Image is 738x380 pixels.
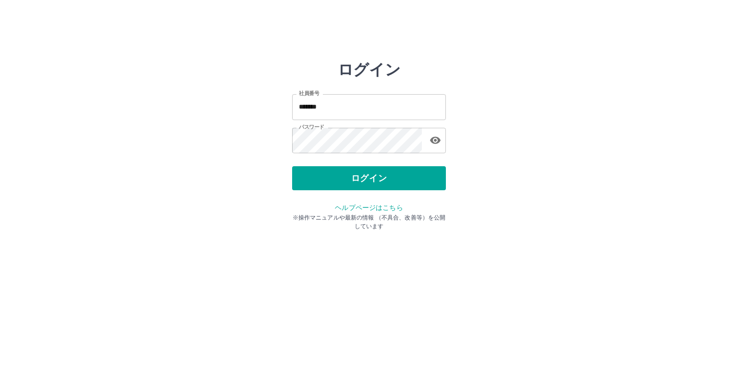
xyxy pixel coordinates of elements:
h2: ログイン [338,61,401,79]
button: ログイン [292,166,446,190]
a: ヘルプページはこちら [335,204,403,211]
label: 社員番号 [299,90,319,97]
p: ※操作マニュアルや最新の情報 （不具合、改善等）を公開しています [292,213,446,231]
label: パスワード [299,123,324,131]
